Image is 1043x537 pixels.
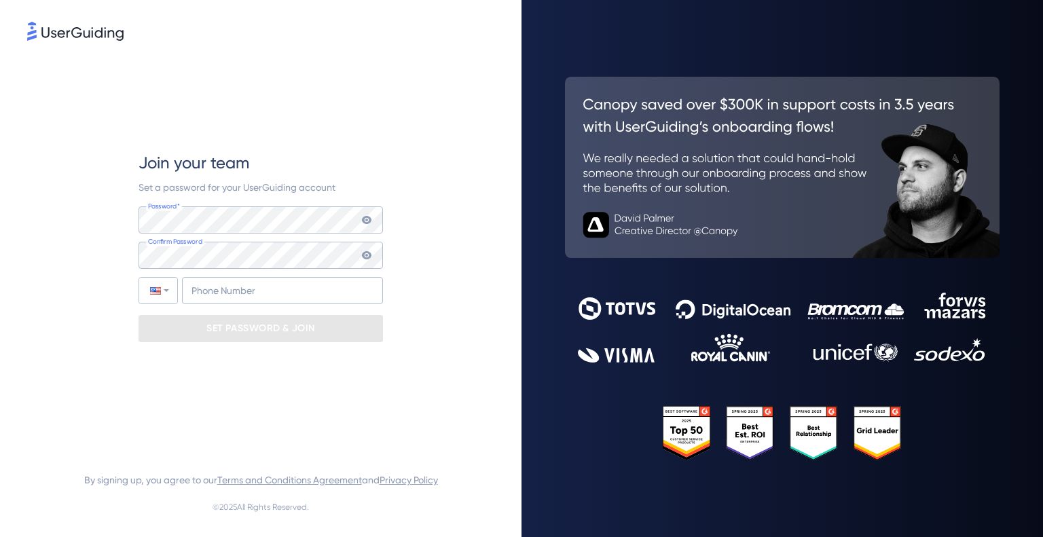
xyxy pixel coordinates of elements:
[139,278,177,303] div: United States: + 1
[139,182,335,193] span: Set a password for your UserGuiding account
[217,475,362,485] a: Terms and Conditions Agreement
[213,499,309,515] span: © 2025 All Rights Reserved.
[27,22,124,41] img: 8faab4ba6bc7696a72372aa768b0286c.svg
[206,318,315,339] p: SET PASSWORD & JOIN
[663,406,902,460] img: 25303e33045975176eb484905ab012ff.svg
[565,77,1000,259] img: 26c0aa7c25a843aed4baddd2b5e0fa68.svg
[139,152,249,174] span: Join your team
[380,475,438,485] a: Privacy Policy
[84,472,438,488] span: By signing up, you agree to our and
[182,277,383,304] input: Phone Number
[578,293,987,362] img: 9302ce2ac39453076f5bc0f2f2ca889b.svg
